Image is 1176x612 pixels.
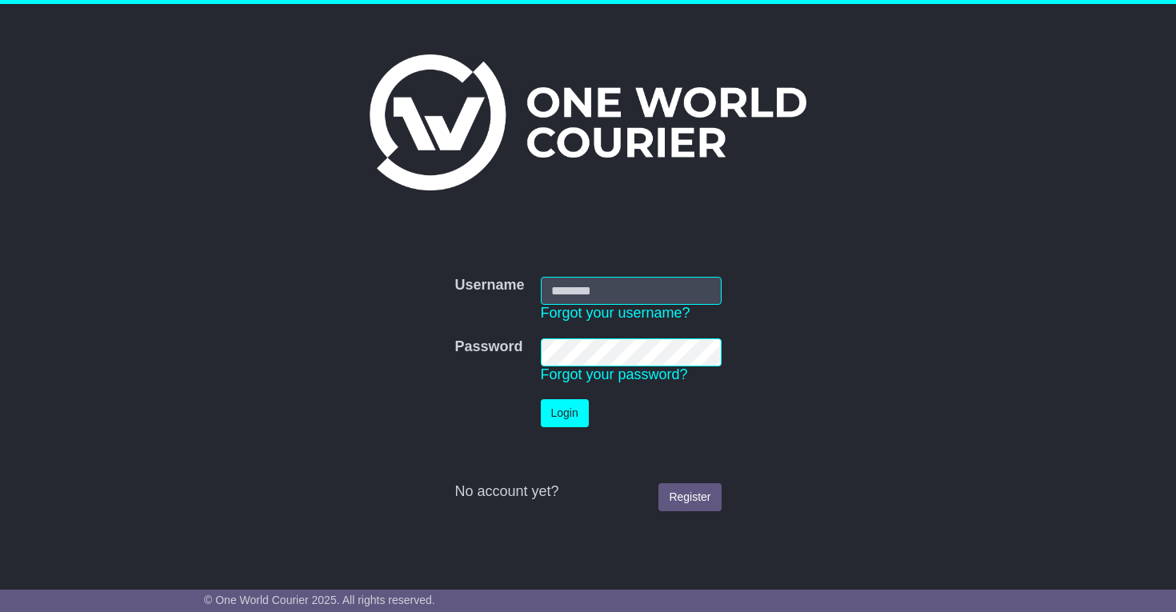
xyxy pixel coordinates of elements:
a: Register [658,483,721,511]
div: No account yet? [454,483,721,501]
button: Login [541,399,589,427]
a: Forgot your username? [541,305,690,321]
label: Password [454,338,522,356]
label: Username [454,277,524,294]
a: Forgot your password? [541,366,688,382]
span: © One World Courier 2025. All rights reserved. [204,594,435,606]
img: One World [370,54,806,190]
